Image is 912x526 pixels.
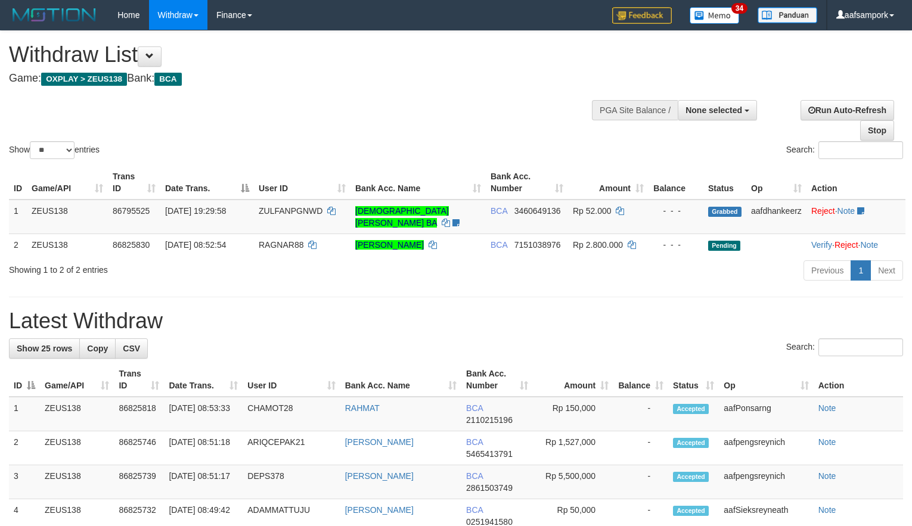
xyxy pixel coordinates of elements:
span: BCA [491,206,507,216]
td: aafpengsreynich [719,465,813,499]
td: [DATE] 08:51:17 [164,465,243,499]
button: None selected [678,100,757,120]
span: BCA [466,471,483,481]
td: · · [806,234,905,256]
label: Search: [786,338,903,356]
td: ZEUS138 [40,431,114,465]
span: Rp 2.800.000 [573,240,623,250]
a: Note [818,437,836,447]
td: [DATE] 08:53:33 [164,397,243,431]
div: Showing 1 to 2 of 2 entries [9,259,371,276]
td: - [613,465,668,499]
img: panduan.png [758,7,817,23]
label: Search: [786,141,903,159]
th: Amount: activate to sort column ascending [568,166,649,200]
span: Copy 7151038976 to clipboard [514,240,561,250]
span: Accepted [673,472,709,482]
span: [DATE] 08:52:54 [165,240,226,250]
td: ARIQCEPAK21 [243,431,340,465]
a: Note [818,403,836,413]
input: Search: [818,338,903,356]
td: 1 [9,200,27,234]
th: Action [814,363,903,397]
span: Grabbed [708,207,742,217]
td: - [613,397,668,431]
img: Feedback.jpg [612,7,672,24]
a: Reject [811,206,835,216]
a: Copy [79,338,116,359]
span: 86795525 [113,206,150,216]
span: Rp 52.000 [573,206,612,216]
td: aafpengsreynich [719,431,813,465]
div: - - - [653,205,699,217]
span: [DATE] 19:29:58 [165,206,226,216]
td: [DATE] 08:51:18 [164,431,243,465]
span: BCA [466,437,483,447]
th: Game/API: activate to sort column ascending [40,363,114,397]
span: ZULFANPGNWD [259,206,322,216]
select: Showentries [30,141,75,159]
span: 34 [731,3,747,14]
td: 1 [9,397,40,431]
th: Bank Acc. Number: activate to sort column ascending [486,166,568,200]
span: BCA [466,505,483,515]
th: Op: activate to sort column ascending [719,363,813,397]
a: [PERSON_NAME] [345,471,414,481]
td: Rp 5,500,000 [533,465,613,499]
a: Stop [860,120,894,141]
th: Trans ID: activate to sort column ascending [108,166,160,200]
a: [PERSON_NAME] [345,437,414,447]
th: Status: activate to sort column ascending [668,363,719,397]
span: Pending [708,241,740,251]
h4: Game: Bank: [9,73,596,85]
td: CHAMOT28 [243,397,340,431]
span: Copy 2861503749 to clipboard [466,483,513,493]
span: BCA [154,73,181,86]
a: Reject [835,240,858,250]
a: Next [870,260,903,281]
th: User ID: activate to sort column ascending [254,166,350,200]
span: BCA [491,240,507,250]
span: CSV [123,344,140,353]
span: OXPLAY > ZEUS138 [41,73,127,86]
th: ID [9,166,27,200]
a: Note [837,206,855,216]
td: ZEUS138 [40,465,114,499]
img: Button%20Memo.svg [690,7,740,24]
a: Run Auto-Refresh [801,100,894,120]
span: Show 25 rows [17,344,72,353]
th: Bank Acc. Number: activate to sort column ascending [461,363,533,397]
th: ID: activate to sort column descending [9,363,40,397]
td: 86825739 [114,465,164,499]
span: Copy 5465413791 to clipboard [466,449,513,459]
a: [DEMOGRAPHIC_DATA][PERSON_NAME] BA [355,206,449,228]
td: 3 [9,465,40,499]
span: BCA [466,403,483,413]
th: Trans ID: activate to sort column ascending [114,363,164,397]
th: Bank Acc. Name: activate to sort column ascending [340,363,461,397]
span: Accepted [673,404,709,414]
h1: Latest Withdraw [9,309,903,333]
a: Show 25 rows [9,338,80,359]
span: Copy 3460649136 to clipboard [514,206,561,216]
a: [PERSON_NAME] [355,240,424,250]
td: DEPS378 [243,465,340,499]
td: aafdhankeerz [746,200,806,234]
td: ZEUS138 [40,397,114,431]
td: aafPonsarng [719,397,813,431]
th: Status [703,166,746,200]
div: - - - [653,239,699,251]
th: Date Trans.: activate to sort column ascending [164,363,243,397]
th: Game/API: activate to sort column ascending [27,166,108,200]
a: CSV [115,338,148,359]
th: Amount: activate to sort column ascending [533,363,613,397]
td: - [613,431,668,465]
span: Copy 2110215196 to clipboard [466,415,513,425]
span: Accepted [673,506,709,516]
a: Previous [804,260,851,281]
span: Accepted [673,438,709,448]
th: Date Trans.: activate to sort column descending [160,166,254,200]
td: Rp 150,000 [533,397,613,431]
input: Search: [818,141,903,159]
td: ZEUS138 [27,234,108,256]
